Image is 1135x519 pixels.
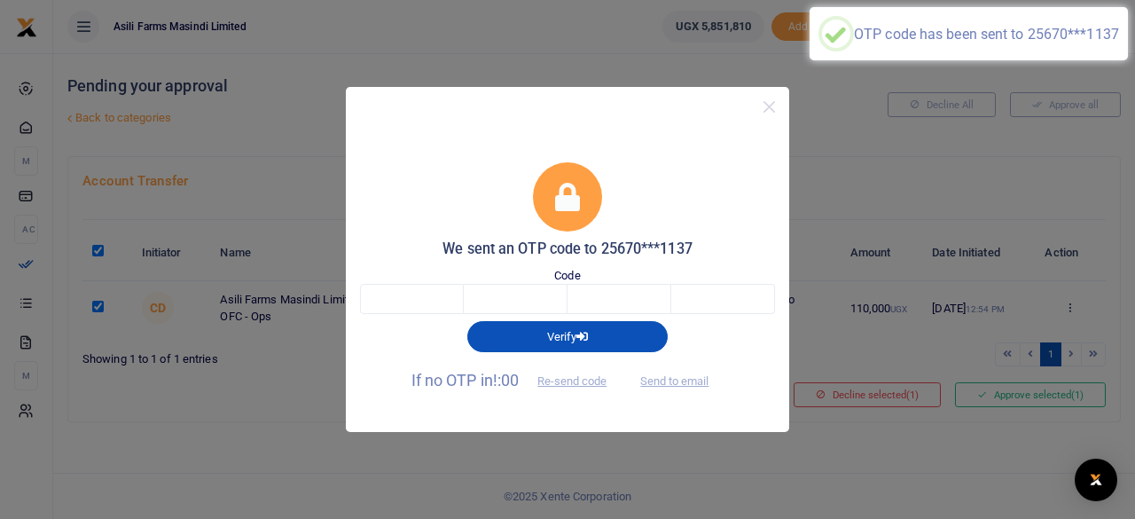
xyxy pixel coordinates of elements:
[554,267,580,285] label: Code
[411,371,622,389] span: If no OTP in
[493,371,519,389] span: !:00
[1075,459,1117,501] div: Open Intercom Messenger
[854,26,1119,43] div: OTP code has been sent to 25670***1137
[467,321,668,351] button: Verify
[360,240,775,258] h5: We sent an OTP code to 25670***1137
[756,94,782,120] button: Close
